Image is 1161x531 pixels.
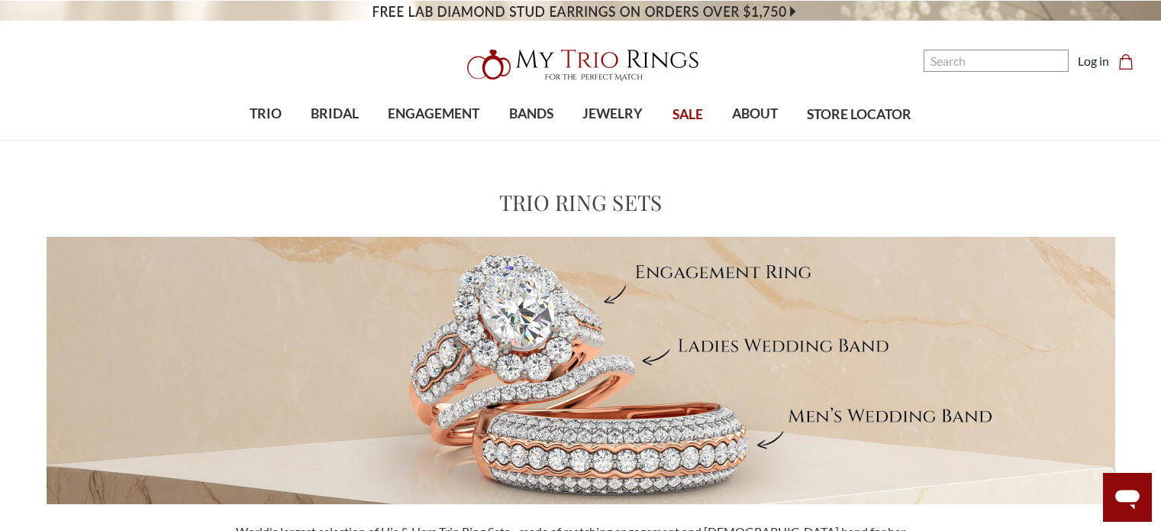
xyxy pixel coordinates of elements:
[327,139,343,141] button: submenu toggle
[524,139,539,141] button: submenu toggle
[337,40,824,89] a: My Trio Rings
[1078,52,1109,70] a: Log in
[807,105,911,125] span: STORE LOCATOR
[495,89,568,139] a: BANDS
[672,105,703,125] span: SALE
[509,104,553,124] span: BANDS
[1118,52,1143,70] a: Cart with 0 items
[296,89,373,139] a: BRIDAL
[657,90,717,140] a: SALE
[426,139,441,141] button: submenu toggle
[499,186,663,219] h1: Trio Ring Sets
[732,104,778,124] span: ABOUT
[388,104,479,124] span: ENGAGEMENT
[718,89,792,139] a: ABOUT
[258,139,273,141] button: submenu toggle
[250,104,282,124] span: TRIO
[459,40,703,89] img: My Trio Rings
[605,139,621,141] button: submenu toggle
[1118,54,1134,70] svg: cart.cart_preview
[924,50,1069,72] input: Search
[47,237,1115,504] img: Meet Your Perfect Match MyTrioRings
[235,89,296,139] a: TRIO
[373,89,494,139] a: ENGAGEMENT
[747,139,763,141] button: submenu toggle
[568,89,657,139] a: JEWELRY
[792,90,926,140] a: STORE LOCATOR
[582,104,643,124] span: JEWELRY
[311,104,359,124] span: BRIDAL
